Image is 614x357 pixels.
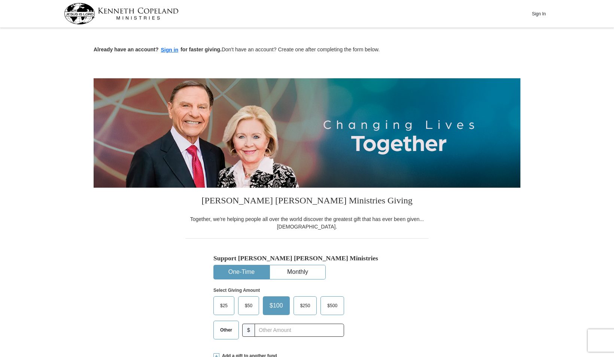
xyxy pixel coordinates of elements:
[297,300,314,311] span: $250
[94,46,520,54] p: Don't have an account? Create one after completing the form below.
[528,8,550,19] button: Sign In
[213,288,260,293] strong: Select Giving Amount
[214,265,269,279] button: One-Time
[216,324,236,336] span: Other
[270,265,325,279] button: Monthly
[241,300,256,311] span: $50
[255,324,344,337] input: Other Amount
[323,300,341,311] span: $500
[213,254,401,262] h5: Support [PERSON_NAME] [PERSON_NAME] Ministries
[94,46,222,52] strong: Already have an account? for faster giving.
[64,3,179,24] img: kcm-header-logo.svg
[266,300,287,311] span: $100
[159,46,181,54] button: Sign in
[185,215,429,230] div: Together, we're helping people all over the world discover the greatest gift that has ever been g...
[185,188,429,215] h3: [PERSON_NAME] [PERSON_NAME] Ministries Giving
[242,324,255,337] span: $
[216,300,231,311] span: $25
